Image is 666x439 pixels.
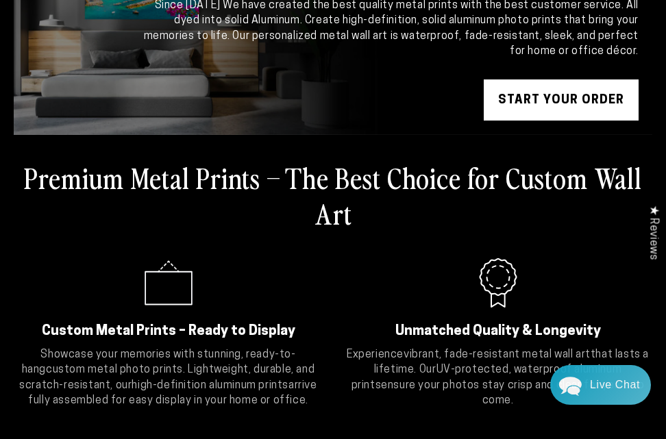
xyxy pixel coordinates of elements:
[351,364,622,390] strong: UV-protected, waterproof aluminum prints
[404,349,591,360] strong: vibrant, fade-resistant metal wall art
[31,323,306,340] h2: Custom Metal Prints – Ready to Display
[343,347,652,409] p: Experience that lasts a lifetime. Our ensure your photos stay crisp and clear for years to come.
[46,364,183,375] strong: custom metal photo prints
[590,365,640,405] div: Contact Us Directly
[14,347,323,409] p: Showcase your memories with stunning, ready-to-hang . Lightweight, durable, and scratch-resistant...
[484,79,639,121] a: START YOUR Order
[360,323,635,340] h2: Unmatched Quality & Longevity
[640,195,666,271] div: Click to open Judge.me floating reviews tab
[132,380,288,391] strong: high-definition aluminum prints
[550,365,651,405] div: Chat widget toggle
[14,160,652,231] h2: Premium Metal Prints – The Best Choice for Custom Wall Art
